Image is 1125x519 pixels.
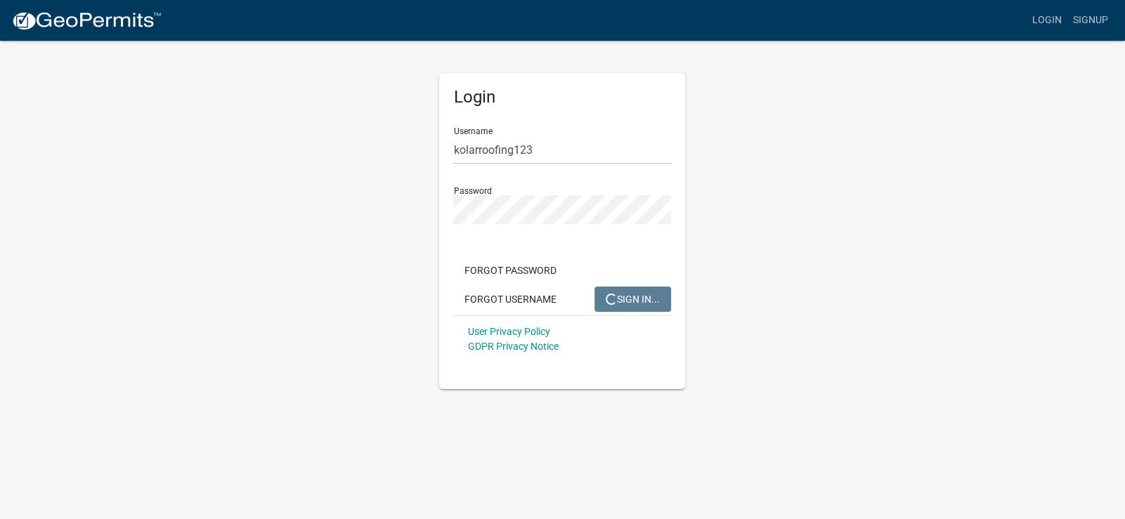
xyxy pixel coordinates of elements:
[594,287,671,312] button: SIGN IN...
[467,326,550,337] a: User Privacy Policy
[467,341,558,352] a: GDPR Privacy Notice
[1067,7,1114,34] a: Signup
[606,293,660,304] span: SIGN IN...
[453,87,671,107] h5: Login
[453,287,568,312] button: Forgot Username
[1027,7,1067,34] a: Login
[453,258,568,283] button: Forgot Password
